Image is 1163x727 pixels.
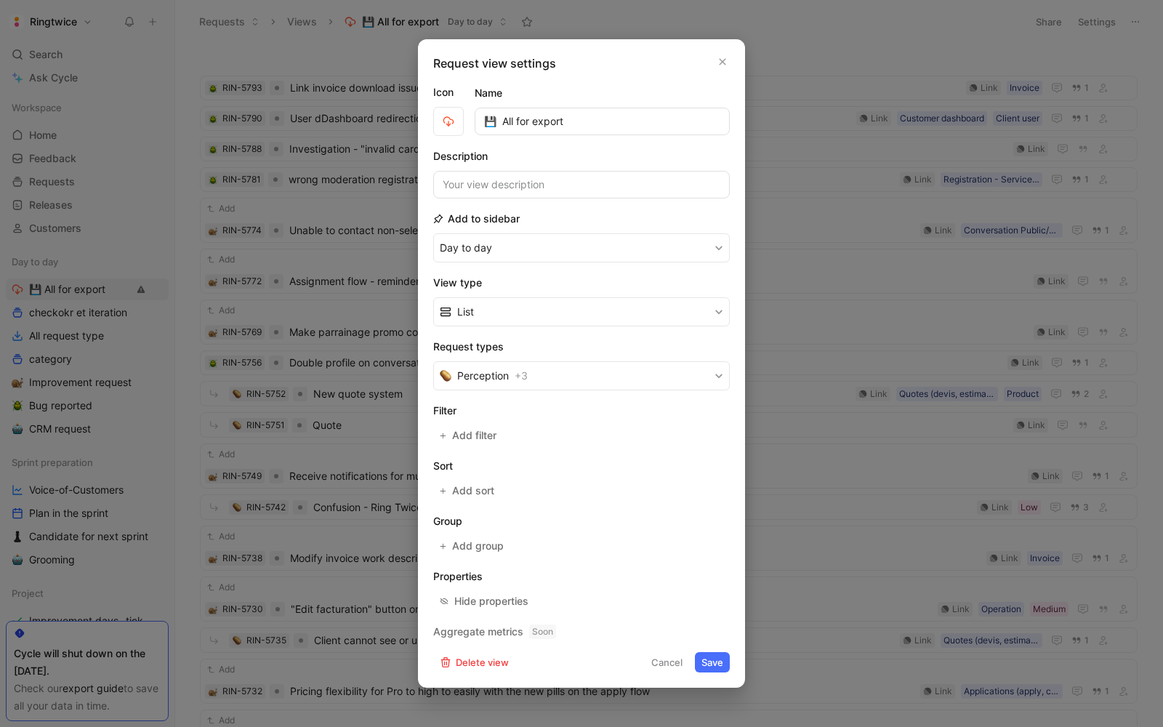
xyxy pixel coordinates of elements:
[433,457,730,475] h2: Sort
[433,425,504,446] button: Add filter
[433,361,730,390] button: 🥔Perception+3
[515,367,528,385] span: + 3
[433,148,488,165] h2: Description
[433,274,730,292] h2: View type
[433,171,730,198] input: Your view description
[529,624,556,639] span: Soon
[475,84,502,102] h2: Name
[433,481,502,501] button: Add sort
[452,482,496,499] span: Add sort
[454,593,528,610] div: Hide properties
[433,402,730,419] h2: Filter
[440,370,451,382] img: 🥔
[433,297,730,326] button: List
[433,84,464,101] label: Icon
[475,108,730,135] input: Your view name
[433,513,730,530] h2: Group
[695,652,730,672] button: Save
[433,55,556,72] h2: Request view settings
[433,233,730,262] button: Day to day
[433,536,512,556] button: Add group
[457,367,509,385] span: Perception
[433,591,535,611] button: Hide properties
[433,623,730,640] h2: Aggregate metrics
[452,427,498,444] span: Add filter
[433,210,520,228] h2: Add to sidebar
[433,338,730,356] h2: Request types
[452,537,505,555] span: Add group
[433,568,730,585] h2: Properties
[645,652,689,672] button: Cancel
[433,652,515,672] button: Delete view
